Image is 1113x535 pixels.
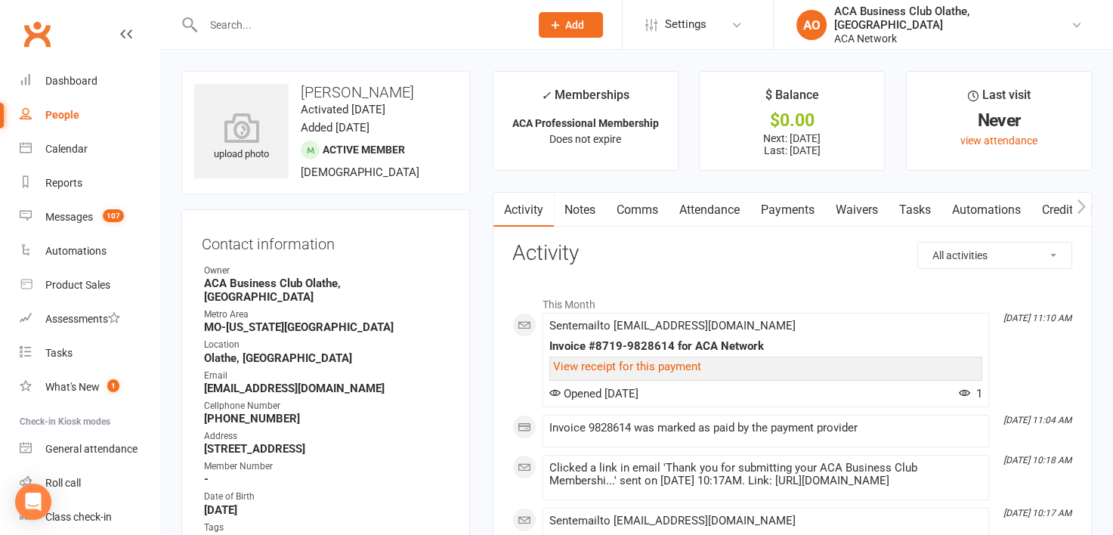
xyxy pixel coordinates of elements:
[549,462,982,487] div: Clicked a link in email 'Thank you for submitting your ACA Business Club Membershi...' sent on [D...
[45,347,73,359] div: Tasks
[549,387,638,400] span: Opened [DATE]
[45,477,81,489] div: Roll call
[20,234,159,268] a: Automations
[825,193,889,227] a: Waivers
[20,132,159,166] a: Calendar
[301,103,385,116] time: Activated [DATE]
[959,387,982,400] span: 1
[45,211,93,223] div: Messages
[541,85,629,113] div: Memberships
[194,113,289,162] div: upload photo
[941,193,1031,227] a: Automations
[204,277,450,304] strong: ACA Business Club Olathe, [GEOGRAPHIC_DATA]
[606,193,669,227] a: Comms
[45,143,88,155] div: Calendar
[20,64,159,98] a: Dashboard
[20,166,159,200] a: Reports
[539,12,603,38] button: Add
[45,313,120,325] div: Assessments
[204,338,450,352] div: Location
[512,117,659,129] strong: ACA Professional Membership
[204,412,450,425] strong: [PHONE_NUMBER]
[20,98,159,132] a: People
[204,369,450,383] div: Email
[1003,415,1071,425] i: [DATE] 11:04 AM
[665,8,706,42] span: Settings
[204,429,450,444] div: Address
[103,209,124,222] span: 107
[960,135,1037,147] a: view attendance
[45,109,79,121] div: People
[554,193,606,227] a: Notes
[204,503,450,517] strong: [DATE]
[45,381,100,393] div: What's New
[323,144,405,156] span: Active member
[204,521,450,535] div: Tags
[834,5,1071,32] div: ACA Business Club Olathe, [GEOGRAPHIC_DATA]
[45,245,107,257] div: Automations
[194,84,457,101] h3: [PERSON_NAME]
[204,308,450,322] div: Metro Area
[512,242,1072,265] h3: Activity
[204,399,450,413] div: Cellphone Number
[1003,455,1071,465] i: [DATE] 10:18 AM
[713,113,870,128] div: $0.00
[765,85,819,113] div: $ Balance
[512,289,1072,313] li: This Month
[1003,508,1071,518] i: [DATE] 10:17 AM
[549,422,982,434] div: Invoice 9828614 was marked as paid by the payment provider
[549,340,982,353] div: Invoice #8719-9828614 for ACA Network
[15,484,51,520] div: Open Intercom Messenger
[549,133,621,145] span: Does not expire
[301,121,369,135] time: Added [DATE]
[20,302,159,336] a: Assessments
[204,472,450,486] strong: -
[204,320,450,334] strong: MO-[US_STATE][GEOGRAPHIC_DATA]
[107,379,119,392] span: 1
[889,193,941,227] a: Tasks
[920,113,1077,128] div: Never
[20,200,159,234] a: Messages 107
[202,230,450,252] h3: Contact information
[204,264,450,278] div: Owner
[45,177,82,189] div: Reports
[204,382,450,395] strong: [EMAIL_ADDRESS][DOMAIN_NAME]
[45,443,138,455] div: General attendance
[20,500,159,534] a: Class kiosk mode
[20,268,159,302] a: Product Sales
[549,514,796,527] span: Sent email to [EMAIL_ADDRESS][DOMAIN_NAME]
[669,193,750,227] a: Attendance
[565,19,584,31] span: Add
[301,165,419,179] span: [DEMOGRAPHIC_DATA]
[541,88,551,103] i: ✓
[493,193,554,227] a: Activity
[45,511,112,523] div: Class check-in
[45,75,97,87] div: Dashboard
[199,14,519,36] input: Search...
[553,360,701,373] a: View receipt for this payment
[18,15,56,53] a: Clubworx
[968,85,1031,113] div: Last visit
[20,466,159,500] a: Roll call
[549,319,796,332] span: Sent email to [EMAIL_ADDRESS][DOMAIN_NAME]
[750,193,825,227] a: Payments
[1003,313,1071,323] i: [DATE] 11:10 AM
[204,442,450,456] strong: [STREET_ADDRESS]
[204,459,450,474] div: Member Number
[20,370,159,404] a: What's New1
[796,10,827,40] div: AO
[45,279,110,291] div: Product Sales
[20,432,159,466] a: General attendance kiosk mode
[834,32,1071,45] div: ACA Network
[204,351,450,365] strong: Olathe, [GEOGRAPHIC_DATA]
[204,490,450,504] div: Date of Birth
[20,336,159,370] a: Tasks
[713,132,870,156] p: Next: [DATE] Last: [DATE]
